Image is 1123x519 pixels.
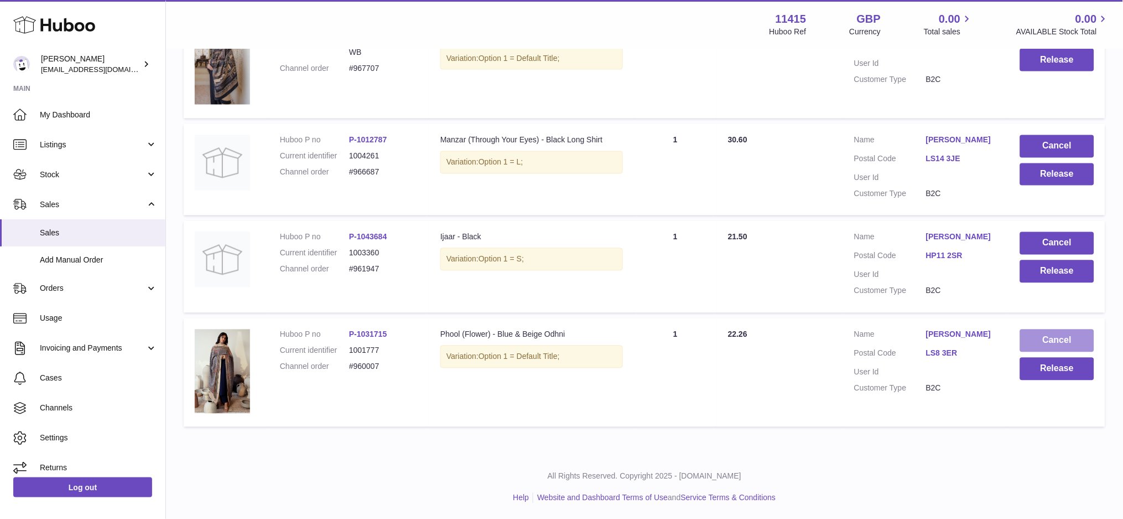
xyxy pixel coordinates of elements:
[854,74,926,85] dt: Customer Type
[440,151,623,174] div: Variation:
[926,135,998,146] a: [PERSON_NAME]
[440,47,623,70] div: Variation:
[440,135,623,146] div: Manzar (Through Your Eyes) - Black Long Shirt
[40,343,145,353] span: Invoicing and Payments
[280,63,349,74] dt: Channel order
[634,318,717,427] td: 1
[440,248,623,271] div: Variation:
[926,286,998,296] dd: B2C
[857,12,881,27] strong: GBP
[924,27,973,37] span: Total sales
[854,348,926,362] dt: Postal Code
[349,248,418,259] dd: 1003360
[776,12,807,27] strong: 11415
[280,362,349,372] dt: Channel order
[1020,232,1094,255] button: Cancel
[40,373,157,383] span: Cases
[854,286,926,296] dt: Customer Type
[926,348,998,359] a: LS8 3ER
[634,221,717,313] td: 1
[40,110,157,120] span: My Dashboard
[926,154,998,165] a: LS14 3JE
[926,330,998,340] a: [PERSON_NAME]
[926,74,998,85] dd: B2C
[854,173,926,183] dt: User Id
[854,383,926,394] dt: Customer Type
[854,367,926,378] dt: User Id
[280,167,349,178] dt: Channel order
[280,135,349,146] dt: Huboo P no
[854,154,926,167] dt: Postal Code
[13,56,30,73] img: care@shopmanto.uk
[634,124,717,216] td: 1
[1020,135,1094,158] button: Cancel
[195,20,250,105] img: 22_4a80b8ee-4058-4096-83e1-cf861377160b.jpg
[1020,330,1094,352] button: Cancel
[854,135,926,148] dt: Name
[479,352,560,361] span: Option 1 = Default Title;
[40,463,157,473] span: Returns
[1020,49,1094,71] button: Release
[195,135,250,191] img: no-photo.jpg
[349,264,418,275] dd: #961947
[1020,358,1094,381] button: Release
[349,346,418,356] dd: 1001777
[349,330,387,339] a: P-1031715
[40,140,145,150] span: Listings
[40,283,145,294] span: Orders
[349,167,418,178] dd: #966687
[728,233,747,241] span: 21.50
[13,477,152,497] a: Log out
[280,346,349,356] dt: Current identifier
[926,189,998,199] dd: B2C
[854,330,926,343] dt: Name
[854,232,926,245] dt: Name
[280,264,349,275] dt: Channel order
[770,27,807,37] div: Huboo Ref
[479,255,524,264] span: Option 1 = S;
[175,471,1114,482] p: All Rights Reserved. Copyright 2025 - [DOMAIN_NAME]
[850,27,881,37] div: Currency
[533,493,776,503] li: and
[1020,260,1094,283] button: Release
[728,136,747,145] span: 30.60
[1016,27,1110,37] span: AVAILABLE Stock Total
[924,12,973,37] a: 0.00 Total sales
[1016,12,1110,37] a: 0.00 AVAILABLE Stock Total
[40,199,145,210] span: Sales
[40,255,157,265] span: Add Manual Order
[440,232,623,243] div: Ijaar - Black
[40,403,157,413] span: Channels
[634,9,717,119] td: 1
[854,58,926,69] dt: User Id
[280,248,349,259] dt: Current identifier
[280,330,349,340] dt: Huboo P no
[349,151,418,162] dd: 1004261
[349,233,387,241] a: P-1043684
[280,232,349,243] dt: Huboo P no
[513,494,529,502] a: Help
[926,232,998,243] a: [PERSON_NAME]
[195,330,250,414] img: untitled-01522copy_3fa0c6e0-7e61-455d-91cb-f3a1a056d30f.jpg
[1020,163,1094,186] button: Release
[440,346,623,368] div: Variation:
[349,136,387,145] a: P-1012787
[40,313,157,323] span: Usage
[854,270,926,280] dt: User Id
[479,54,560,63] span: Option 1 = Default Title;
[280,151,349,162] dt: Current identifier
[40,228,157,238] span: Sales
[41,54,141,75] div: [PERSON_NAME]
[854,189,926,199] dt: Customer Type
[479,158,523,167] span: Option 1 = L;
[537,494,668,502] a: Website and Dashboard Terms of Use
[681,494,776,502] a: Service Terms & Conditions
[40,433,157,443] span: Settings
[854,251,926,264] dt: Postal Code
[1075,12,1097,27] span: 0.00
[195,232,250,287] img: no-photo.jpg
[349,362,418,372] dd: #960007
[41,65,163,74] span: [EMAIL_ADDRESS][DOMAIN_NAME]
[349,63,418,74] dd: #967707
[926,383,998,394] dd: B2C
